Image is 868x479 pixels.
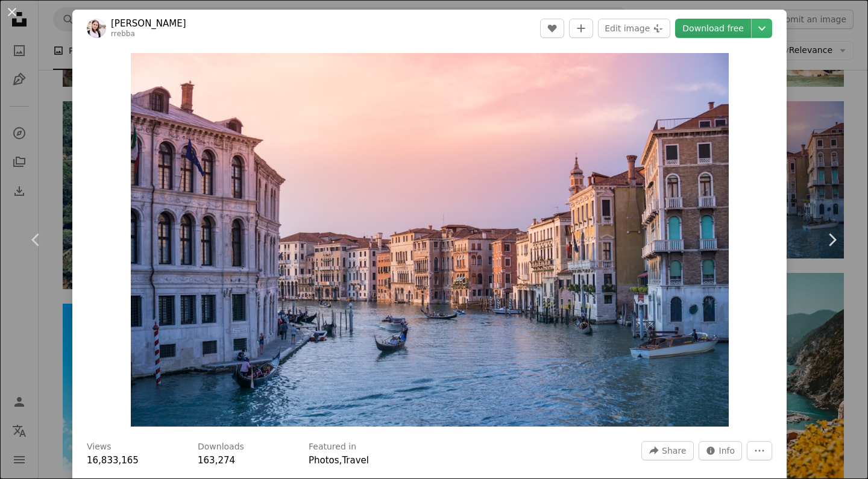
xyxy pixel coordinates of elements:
button: Stats about this image [699,441,743,460]
img: photo of gondolas on body of water between buildings [131,53,729,427]
button: Edit image [598,19,670,38]
h3: Views [87,441,112,453]
span: 16,833,165 [87,455,139,466]
button: Share this image [641,441,693,460]
button: More Actions [747,441,772,460]
a: Travel [342,455,369,466]
span: Share [662,442,686,460]
a: Next [796,182,868,298]
h3: Featured in [309,441,356,453]
h3: Downloads [198,441,244,453]
span: 163,274 [198,455,235,466]
button: Choose download size [752,19,772,38]
a: Photos [309,455,339,466]
span: Info [719,442,735,460]
a: rrebba [111,30,135,38]
span: , [339,455,342,466]
button: Zoom in on this image [131,53,729,427]
a: [PERSON_NAME] [111,17,186,30]
img: Go to Rebe Adelaida's profile [87,19,106,38]
button: Add to Collection [569,19,593,38]
a: Download free [675,19,751,38]
button: Like [540,19,564,38]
